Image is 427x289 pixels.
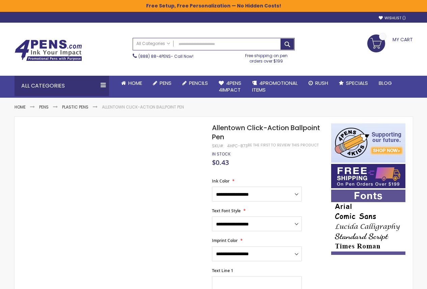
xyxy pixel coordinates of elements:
[219,79,241,93] span: 4Pens 4impact
[333,76,373,91] a: Specials
[331,123,405,163] img: 4pens 4 kids
[212,158,229,167] span: $0.43
[212,151,231,157] span: In stock
[15,104,26,110] a: Home
[102,104,184,110] li: Allentown Click-Action Ballpoint Pen
[189,79,208,87] span: Pencils
[252,79,298,93] span: 4PROMOTIONAL ITEMS
[148,76,177,91] a: Pens
[315,79,328,87] span: Rush
[15,76,109,96] div: All Categories
[373,76,397,91] a: Blog
[212,238,238,243] span: Imprint Color
[303,76,333,91] a: Rush
[136,41,170,46] span: All Categories
[379,16,406,21] a: Wishlist
[212,151,231,157] div: Availability
[160,79,171,87] span: Pens
[212,123,320,142] span: Allentown Click-Action Ballpoint Pen
[331,164,405,188] img: Free shipping on orders over $199
[39,104,49,110] a: Pens
[133,38,174,49] a: All Categories
[212,143,224,149] strong: SKU
[15,40,82,61] img: 4Pens Custom Pens and Promotional Products
[213,76,247,98] a: 4Pens4impact
[371,271,427,289] iframe: Google Customer Reviews
[212,208,241,214] span: Text Font Style
[138,53,193,59] span: - Call Now!
[177,76,213,91] a: Pencils
[116,76,148,91] a: Home
[138,53,171,59] a: (888) 88-4PENS
[227,143,248,149] div: 4HPC-873
[248,143,319,148] a: Be the first to review this product
[346,79,368,87] span: Specials
[247,76,303,98] a: 4PROMOTIONALITEMS
[212,178,230,184] span: Ink Color
[331,190,405,255] img: font-personalization-examples
[379,79,392,87] span: Blog
[128,79,142,87] span: Home
[62,104,88,110] a: Plastic Pens
[238,50,295,64] div: Free shipping on pen orders over $199
[212,268,233,273] span: Text Line 1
